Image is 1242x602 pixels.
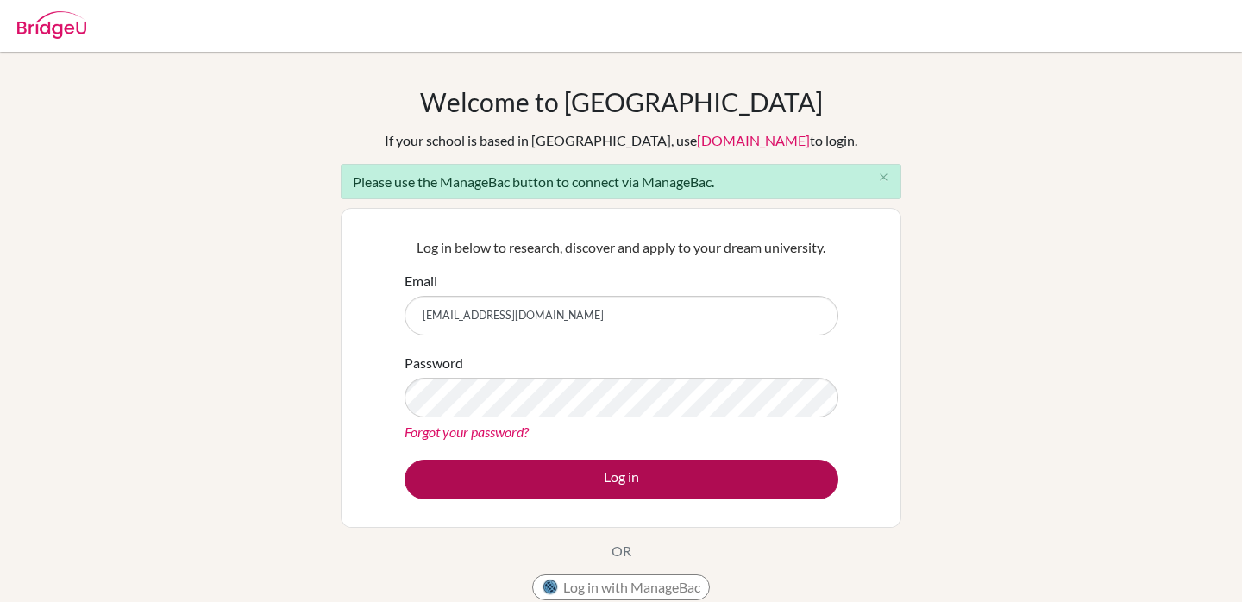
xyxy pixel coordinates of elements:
button: Log in [405,460,838,499]
label: Password [405,353,463,373]
img: Bridge-U [17,11,86,39]
label: Email [405,271,437,292]
h1: Welcome to [GEOGRAPHIC_DATA] [420,86,823,117]
i: close [877,171,890,184]
a: [DOMAIN_NAME] [697,132,810,148]
div: If your school is based in [GEOGRAPHIC_DATA], use to login. [385,130,857,151]
p: Log in below to research, discover and apply to your dream university. [405,237,838,258]
button: Close [866,165,900,191]
p: OR [612,541,631,561]
a: Forgot your password? [405,423,529,440]
div: Please use the ManageBac button to connect via ManageBac. [341,164,901,199]
button: Log in with ManageBac [532,574,710,600]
